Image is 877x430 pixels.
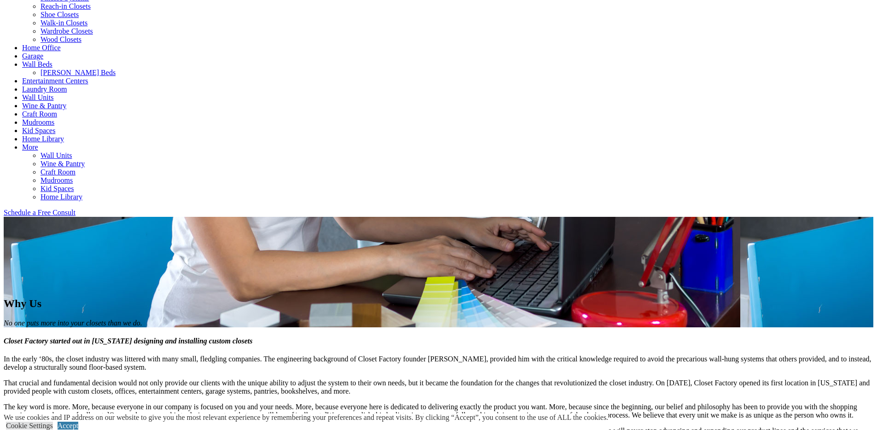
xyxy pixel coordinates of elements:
[41,185,74,192] a: Kid Spaces
[41,151,72,159] a: Wall Units
[41,27,93,35] a: Wardrobe Closets
[22,44,61,52] a: Home Office
[4,355,873,372] p: In the early ‘80s, the closet industry was littered with many small, fledgling companies. The eng...
[41,193,82,201] a: Home Library
[22,110,57,118] a: Craft Room
[22,143,38,151] a: More menu text will display only on big screen
[22,127,55,134] a: Kid Spaces
[22,60,52,68] a: Wall Beds
[41,176,73,184] a: Mudrooms
[4,337,253,345] strong: Closet Factory started out in [US_STATE] designing and installing custom closets
[58,422,78,430] a: Accept
[22,85,67,93] a: Laundry Room
[22,135,64,143] a: Home Library
[22,118,54,126] a: Mudrooms
[22,77,88,85] a: Entertainment Centers
[4,379,873,395] p: That crucial and fundamental decision would not only provide our clients with the unique ability ...
[4,319,142,327] em: No one puts more into your closets than we do.
[41,19,87,27] a: Walk-in Closets
[22,93,53,101] a: Wall Units
[41,35,81,43] a: Wood Closets
[41,160,85,168] a: Wine & Pantry
[4,297,873,310] h1: Why Us
[41,168,76,176] a: Craft Room
[41,11,79,18] a: Shoe Closets
[22,52,43,60] a: Garage
[4,209,76,216] a: Schedule a Free Consult (opens a dropdown menu)
[41,2,91,10] a: Reach-in Closets
[4,403,873,419] p: The key word is more. More, because everyone in our company is focused on you and your needs. Mor...
[6,422,53,430] a: Cookie Settings
[4,413,608,422] div: We use cookies and IP address on our website to give you the most relevant experience by remember...
[22,102,66,110] a: Wine & Pantry
[41,69,116,76] a: [PERSON_NAME] Beds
